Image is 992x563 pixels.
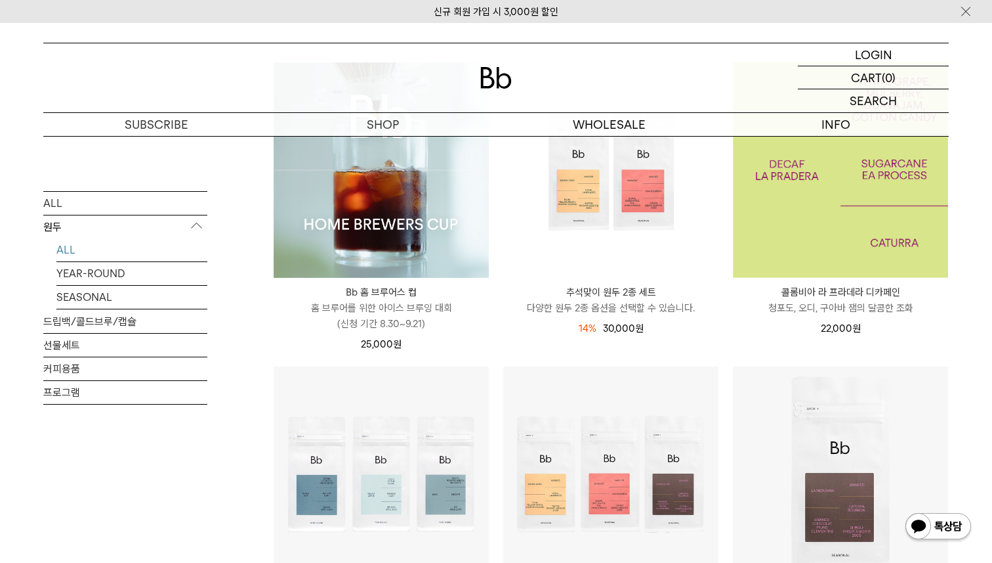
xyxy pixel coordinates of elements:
[503,284,718,300] p: 추석맞이 원두 2종 세트
[882,66,896,89] p: (0)
[43,191,207,214] a: ALL
[635,323,644,334] span: 원
[851,66,882,89] p: CART
[603,323,644,334] span: 30,000
[43,357,207,380] a: 커피용품
[722,113,949,136] p: INFO
[43,380,207,403] a: 프로그램
[798,43,949,66] a: LOGIN
[274,284,489,332] a: Bb 홈 브루어스 컵 홈 브루어를 위한 아이스 브루잉 대회(신청 기간 8.30~9.21)
[503,300,718,316] p: 다양한 원두 2종 옵션을 선택할 수 있습니다.
[43,309,207,332] a: 드립백/콜드브루/캡슐
[274,62,489,278] img: Bb 홈 브루어스 컵
[56,285,207,308] a: SEASONAL
[43,113,270,136] a: SUBSCRIBE
[393,338,402,350] span: 원
[274,300,489,332] p: 홈 브루어를 위한 아이스 브루잉 대회 (신청 기간 8.30~9.21)
[361,338,402,350] span: 25,000
[579,321,596,336] div: 14%
[821,323,861,334] span: 22,000
[56,261,207,284] a: YEAR-ROUND
[850,89,897,112] p: SEARCH
[904,512,972,543] img: 카카오톡 채널 1:1 채팅 버튼
[733,284,948,316] a: 콜롬비아 라 프라데라 디카페인 청포도, 오디, 구아바 잼의 달콤한 조화
[852,323,861,334] span: 원
[798,66,949,89] a: CART (0)
[434,6,558,18] a: 신규 회원 가입 시 3,000원 할인
[480,67,512,89] img: 로고
[43,333,207,356] a: 선물세트
[56,238,207,261] a: ALL
[43,215,207,238] p: 원두
[274,284,489,300] p: Bb 홈 브루어스 컵
[733,62,948,278] a: 콜롬비아 라 프라데라 디카페인
[855,43,892,66] p: LOGIN
[733,284,948,300] p: 콜롬비아 라 프라데라 디카페인
[733,62,948,278] img: 1000001187_add2_054.jpg
[270,113,496,136] a: SHOP
[733,300,948,316] p: 청포도, 오디, 구아바 잼의 달콤한 조화
[503,284,718,316] a: 추석맞이 원두 2종 세트 다양한 원두 2종 옵션을 선택할 수 있습니다.
[503,62,718,278] img: 추석맞이 원두 2종 세트
[496,113,722,136] p: WHOLESALE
